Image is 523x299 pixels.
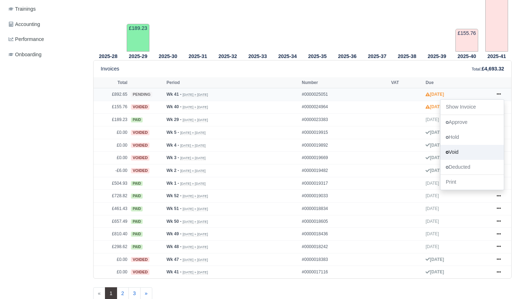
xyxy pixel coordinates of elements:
[131,269,149,275] span: voided
[440,130,504,145] a: Hold
[167,257,181,262] strong: Wk 47 -
[426,155,444,160] strong: [DATE]
[94,266,129,278] td: £0.00
[167,193,181,198] strong: Wk 52 -
[131,245,143,250] span: paid
[300,152,389,164] td: #0000019669
[9,51,42,59] span: Onboarding
[426,193,439,198] span: [DATE]
[422,52,452,61] th: 2025-39
[167,104,181,109] strong: Wk 40 -
[101,66,119,72] h6: Invoices
[131,168,149,173] span: voided
[426,143,444,148] strong: [DATE]
[6,17,85,31] a: Accounting
[300,202,389,215] td: #0000018834
[153,52,183,61] th: 2025-30
[94,77,129,88] th: Total
[180,169,206,173] small: [DATE] » [DATE]
[131,155,149,161] span: voided
[300,77,389,88] th: Number
[94,152,129,164] td: £0.00
[167,181,179,186] strong: Wk 1 -
[426,219,439,224] span: [DATE]
[243,52,273,61] th: 2025-33
[426,117,439,122] span: [DATE]
[94,253,129,266] td: £0.00
[94,177,129,190] td: £504.93
[452,52,482,61] th: 2025-40
[183,245,208,249] small: [DATE] » [DATE]
[300,266,389,278] td: #0000017116
[9,35,44,43] span: Performance
[300,177,389,190] td: #0000019317
[183,258,208,262] small: [DATE] » [DATE]
[94,240,129,253] td: £298.62
[183,105,208,109] small: [DATE] » [DATE]
[362,52,392,61] th: 2025-37
[131,130,149,135] span: voided
[183,194,208,198] small: [DATE] » [DATE]
[167,143,179,148] strong: Wk 4 -
[426,104,444,109] strong: [DATE]
[300,139,389,152] td: #0000019892
[300,101,389,114] td: #0000024964
[167,231,181,236] strong: Wk 49 -
[440,175,504,190] a: Print
[482,66,504,72] strong: £4,693.32
[213,52,243,61] th: 2025-32
[94,228,129,241] td: £810.40
[426,181,439,186] span: [DATE]
[440,100,504,115] a: Show Invoice
[131,206,143,211] span: paid
[180,131,206,135] small: [DATE] » [DATE]
[273,52,302,61] th: 2025-34
[300,228,389,241] td: #0000018436
[426,168,444,173] strong: [DATE]
[332,52,362,61] th: 2025-36
[440,145,504,160] a: Void
[131,181,143,186] span: paid
[167,92,181,97] strong: Wk 41 -
[392,52,422,61] th: 2025-38
[424,77,490,88] th: Due
[300,190,389,203] td: #0000019033
[300,240,389,253] td: #0000018242
[94,139,129,152] td: £0.00
[426,130,444,135] strong: [DATE]
[127,24,149,52] td: £189.23
[9,20,40,28] span: Accounting
[180,143,206,148] small: [DATE] » [DATE]
[167,206,181,211] strong: Wk 51 -
[6,48,85,62] a: Onboarding
[94,114,129,126] td: £189.23
[167,130,179,135] strong: Wk 5 -
[6,32,85,46] a: Performance
[440,159,504,174] a: Deducted
[300,215,389,228] td: #0000018605
[472,65,504,73] div: :
[131,143,149,148] span: voided
[426,269,444,274] strong: [DATE]
[131,257,149,262] span: voided
[440,115,504,130] a: Approve
[131,117,143,122] span: paid
[131,232,143,237] span: paid
[167,244,181,249] strong: Wk 48 -
[94,88,129,101] td: £892.65
[167,168,179,173] strong: Wk 2 -
[300,126,389,139] td: #0000019915
[94,101,129,114] td: £155.76
[472,67,480,71] small: Total
[487,265,523,299] iframe: Chat Widget
[94,215,129,228] td: £657.49
[426,231,439,236] span: [DATE]
[183,52,213,61] th: 2025-31
[94,190,129,203] td: £728.82
[183,220,208,224] small: [DATE] » [DATE]
[167,219,181,224] strong: Wk 50 -
[300,253,389,266] td: #0000018383
[426,92,444,97] strong: [DATE]
[131,194,143,199] span: paid
[426,244,439,249] span: [DATE]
